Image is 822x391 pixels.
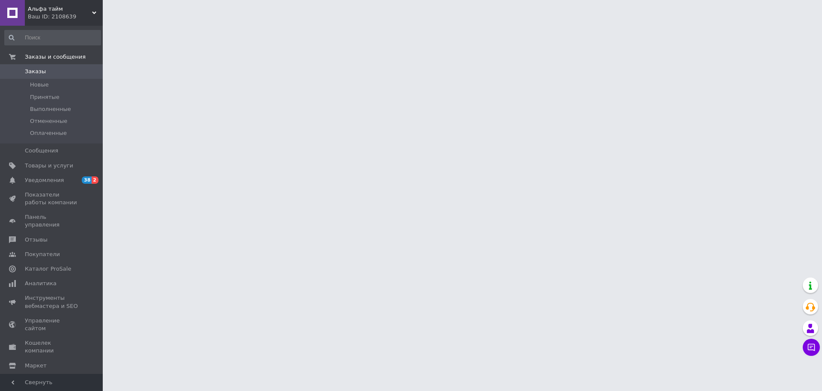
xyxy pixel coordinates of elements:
span: Показатели работы компании [25,191,79,206]
span: Новые [30,81,49,89]
span: Отзывы [25,236,48,244]
span: Заказы и сообщения [25,53,86,61]
span: Инструменты вебмастера и SEO [25,294,79,310]
span: Кошелек компании [25,339,79,355]
span: Альфа тайм [28,5,92,13]
span: Оплаченные [30,129,67,137]
span: 38 [82,176,92,184]
span: Заказы [25,68,46,75]
button: Чат с покупателем [803,339,820,356]
span: Отмененные [30,117,67,125]
span: Управление сайтом [25,317,79,332]
span: Выполненные [30,105,71,113]
span: Сообщения [25,147,58,155]
span: 2 [92,176,98,184]
div: Ваш ID: 2108639 [28,13,103,21]
span: Аналитика [25,280,57,287]
span: Уведомления [25,176,64,184]
input: Поиск [4,30,101,45]
span: Каталог ProSale [25,265,71,273]
span: Маркет [25,362,47,370]
span: Панель управления [25,213,79,229]
span: Товары и услуги [25,162,73,170]
span: Покупатели [25,251,60,258]
span: Принятые [30,93,60,101]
